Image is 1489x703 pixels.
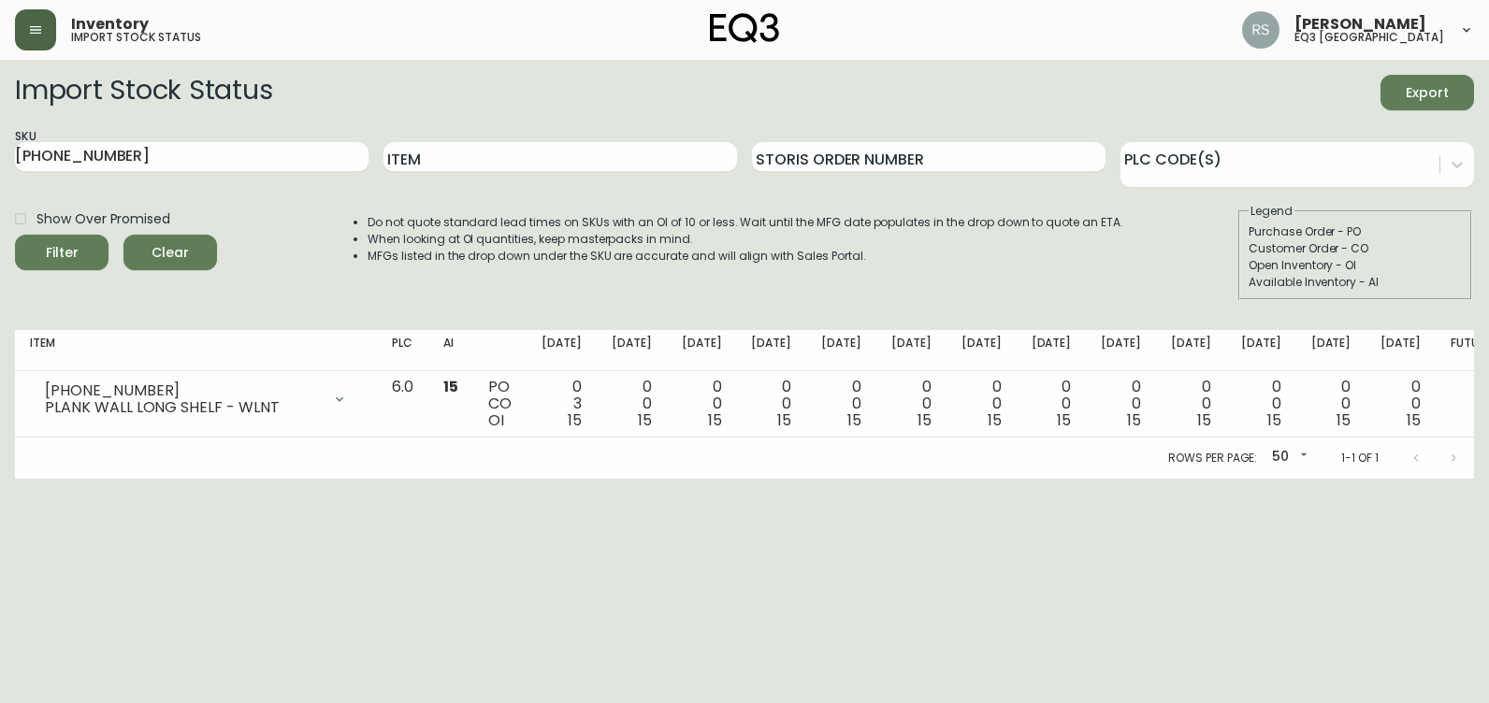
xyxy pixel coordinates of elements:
[1156,330,1226,371] th: [DATE]
[806,330,876,371] th: [DATE]
[488,409,504,431] span: OI
[1249,257,1462,274] div: Open Inventory - OI
[1086,330,1156,371] th: [DATE]
[1127,409,1141,431] span: 15
[428,330,473,371] th: AI
[1366,330,1436,371] th: [DATE]
[751,379,791,429] div: 0 0
[1017,330,1087,371] th: [DATE]
[377,330,428,371] th: PLC
[1249,223,1462,240] div: Purchase Order - PO
[542,379,582,429] div: 0 3
[1032,379,1072,429] div: 0 0
[1249,203,1294,220] legend: Legend
[71,32,201,43] h5: import stock status
[736,330,806,371] th: [DATE]
[45,399,321,416] div: PLANK WALL LONG SHELF - WLNT
[443,376,458,397] span: 15
[1294,17,1426,32] span: [PERSON_NAME]
[777,409,791,431] span: 15
[597,330,667,371] th: [DATE]
[1168,450,1257,466] p: Rows per page:
[138,241,202,265] span: Clear
[15,75,272,110] h2: Import Stock Status
[708,409,722,431] span: 15
[612,379,652,429] div: 0 0
[1395,81,1459,105] span: Export
[368,248,1123,265] li: MFGs listed in the drop down under the SKU are accurate and will align with Sales Portal.
[1337,409,1351,431] span: 15
[568,409,582,431] span: 15
[682,379,722,429] div: 0 0
[1311,379,1352,429] div: 0 0
[1265,442,1311,473] div: 50
[1242,11,1279,49] img: 8fb1f8d3fb383d4dec505d07320bdde0
[1249,274,1462,291] div: Available Inventory - AI
[1296,330,1366,371] th: [DATE]
[1197,409,1211,431] span: 15
[15,235,108,270] button: Filter
[527,330,597,371] th: [DATE]
[1241,379,1281,429] div: 0 0
[15,330,377,371] th: Item
[667,330,737,371] th: [DATE]
[1101,379,1141,429] div: 0 0
[1249,240,1462,257] div: Customer Order - CO
[947,330,1017,371] th: [DATE]
[1407,409,1421,431] span: 15
[1341,450,1379,466] p: 1-1 of 1
[36,209,170,229] span: Show Over Promised
[1381,75,1474,110] button: Export
[368,214,1123,231] li: Do not quote standard lead times on SKUs with an OI of 10 or less. Wait until the MFG date popula...
[30,379,362,420] div: [PHONE_NUMBER]PLANK WALL LONG SHELF - WLNT
[488,379,512,429] div: PO CO
[377,371,428,438] td: 6.0
[46,241,79,265] div: Filter
[710,13,779,43] img: logo
[847,409,861,431] span: 15
[1381,379,1421,429] div: 0 0
[368,231,1123,248] li: When looking at OI quantities, keep masterpacks in mind.
[961,379,1002,429] div: 0 0
[1057,409,1071,431] span: 15
[123,235,217,270] button: Clear
[638,409,652,431] span: 15
[1226,330,1296,371] th: [DATE]
[1171,379,1211,429] div: 0 0
[918,409,932,431] span: 15
[988,409,1002,431] span: 15
[876,330,947,371] th: [DATE]
[1294,32,1444,43] h5: eq3 [GEOGRAPHIC_DATA]
[1267,409,1281,431] span: 15
[45,382,321,399] div: [PHONE_NUMBER]
[891,379,932,429] div: 0 0
[821,379,861,429] div: 0 0
[71,17,149,32] span: Inventory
